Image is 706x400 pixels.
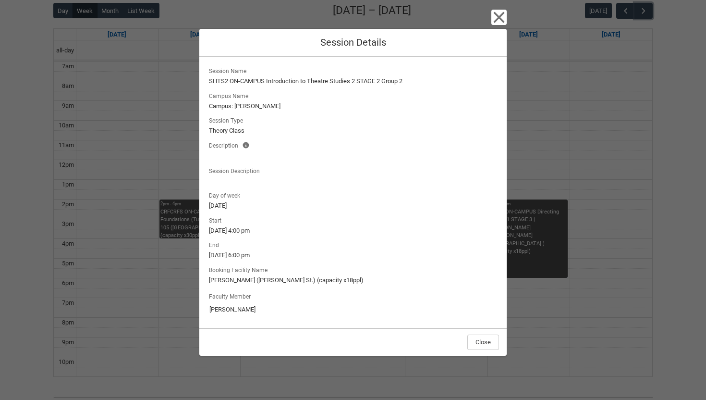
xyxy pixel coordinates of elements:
[209,90,252,100] span: Campus Name
[209,65,250,75] span: Session Name
[209,239,223,250] span: End
[209,214,225,225] span: Start
[209,165,264,175] span: Session Description
[209,189,244,200] span: Day of week
[209,290,255,301] label: Faculty Member
[209,126,497,136] lightning-formatted-text: Theory Class
[209,76,497,86] lightning-formatted-text: SHTS2 ON-CAMPUS Introduction to Theatre Studies 2 STAGE 2 Group 2
[209,114,247,125] span: Session Type
[209,264,271,275] span: Booking Facility Name
[209,201,497,211] lightning-formatted-text: [DATE]
[209,139,242,150] span: Description
[491,10,507,25] button: Close
[209,101,497,111] lightning-formatted-text: Campus: [PERSON_NAME]
[209,250,497,260] lightning-formatted-text: [DATE] 6:00 pm
[467,335,499,350] button: Close
[320,37,386,48] span: Session Details
[209,226,497,236] lightning-formatted-text: [DATE] 4:00 pm
[209,275,497,285] lightning-formatted-text: [PERSON_NAME] ([PERSON_NAME] St.) (capacity x18ppl)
